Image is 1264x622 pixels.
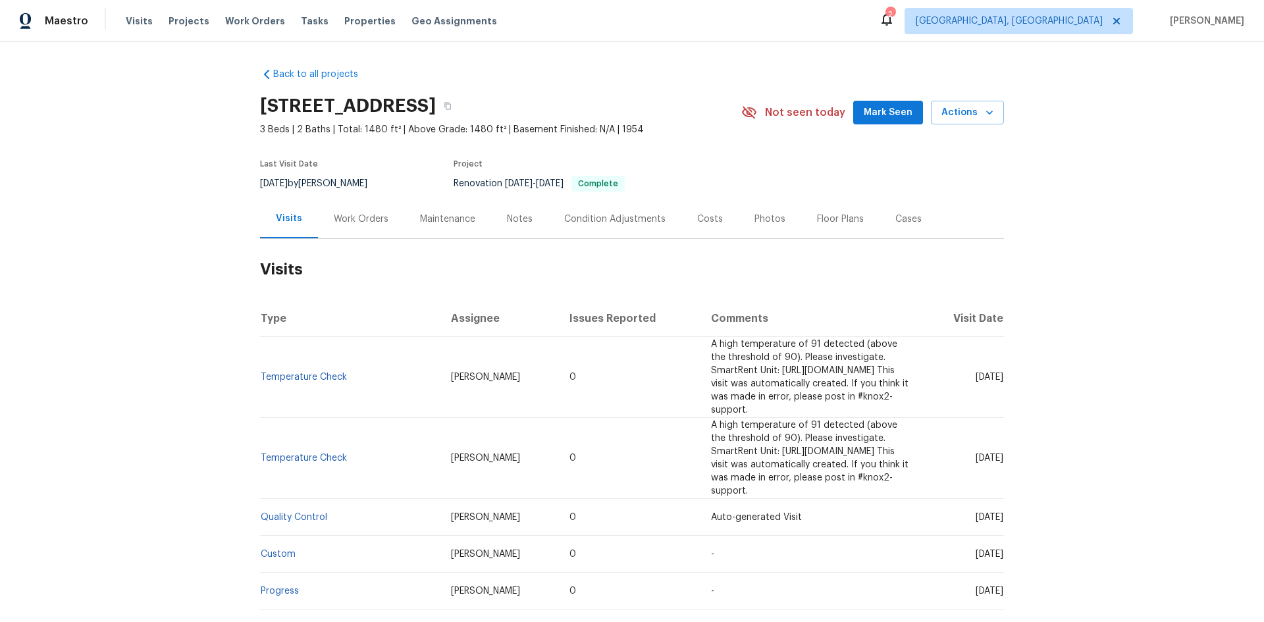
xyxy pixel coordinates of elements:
span: Properties [344,14,396,28]
span: [PERSON_NAME] [451,373,520,382]
div: Visits [276,212,302,225]
div: Cases [895,213,922,226]
a: Custom [261,550,296,559]
div: Work Orders [334,213,388,226]
span: [PERSON_NAME] [1165,14,1244,28]
span: [DATE] [976,454,1003,463]
span: [DATE] [976,513,1003,522]
span: 0 [569,513,576,522]
div: Condition Adjustments [564,213,666,226]
th: Comments [700,300,924,337]
span: Tasks [301,16,329,26]
span: [PERSON_NAME] [451,586,520,596]
span: Projects [169,14,209,28]
span: [DATE] [260,179,288,188]
button: Copy Address [436,94,460,118]
span: [DATE] [536,179,564,188]
span: - [505,179,564,188]
h2: Visits [260,239,1004,300]
span: 0 [569,550,576,559]
th: Visit Date [924,300,1004,337]
span: Auto-generated Visit [711,513,802,522]
div: Maintenance [420,213,475,226]
button: Actions [931,101,1004,125]
th: Assignee [440,300,559,337]
span: [DATE] [976,373,1003,382]
span: [PERSON_NAME] [451,513,520,522]
span: [GEOGRAPHIC_DATA], [GEOGRAPHIC_DATA] [916,14,1103,28]
span: - [711,550,714,559]
a: Back to all projects [260,68,386,81]
span: Visits [126,14,153,28]
div: by [PERSON_NAME] [260,176,383,192]
div: 2 [885,8,895,21]
span: Project [454,160,483,168]
span: Last Visit Date [260,160,318,168]
a: Progress [261,586,299,596]
span: [PERSON_NAME] [451,454,520,463]
span: 3 Beds | 2 Baths | Total: 1480 ft² | Above Grade: 1480 ft² | Basement Finished: N/A | 1954 [260,123,741,136]
span: A high temperature of 91 detected (above the threshold of 90). Please investigate. SmartRent Unit... [711,421,908,496]
span: A high temperature of 91 detected (above the threshold of 90). Please investigate. SmartRent Unit... [711,340,908,415]
span: Actions [941,105,993,121]
span: Renovation [454,179,625,188]
div: Notes [507,213,533,226]
span: Not seen today [765,106,845,119]
span: [DATE] [976,550,1003,559]
span: Mark Seen [864,105,912,121]
a: Temperature Check [261,373,347,382]
span: Work Orders [225,14,285,28]
span: [DATE] [976,586,1003,596]
span: 0 [569,586,576,596]
span: [PERSON_NAME] [451,550,520,559]
span: 0 [569,454,576,463]
th: Issues Reported [559,300,700,337]
span: - [711,586,714,596]
a: Temperature Check [261,454,347,463]
span: [DATE] [505,179,533,188]
span: Complete [573,180,623,188]
th: Type [260,300,440,337]
div: Floor Plans [817,213,864,226]
span: 0 [569,373,576,382]
a: Quality Control [261,513,327,522]
span: Maestro [45,14,88,28]
div: Photos [754,213,785,226]
div: Costs [697,213,723,226]
h2: [STREET_ADDRESS] [260,99,436,113]
button: Mark Seen [853,101,923,125]
span: Geo Assignments [411,14,497,28]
